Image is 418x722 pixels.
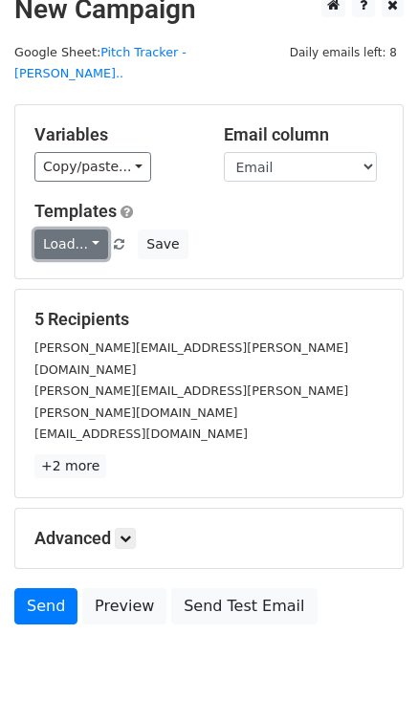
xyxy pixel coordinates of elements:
small: [PERSON_NAME][EMAIL_ADDRESS][PERSON_NAME][PERSON_NAME][DOMAIN_NAME] [34,383,348,420]
button: Save [138,230,187,259]
a: Templates [34,201,117,221]
a: Daily emails left: 8 [283,45,404,59]
h5: Variables [34,124,195,145]
a: +2 more [34,454,106,478]
a: Send Test Email [171,588,317,624]
a: Pitch Tracker - [PERSON_NAME].. [14,45,187,81]
h5: Email column [224,124,385,145]
span: Daily emails left: 8 [283,42,404,63]
small: Google Sheet: [14,45,187,81]
small: [EMAIL_ADDRESS][DOMAIN_NAME] [34,427,248,441]
a: Preview [82,588,166,624]
h5: 5 Recipients [34,309,384,330]
a: Copy/paste... [34,152,151,182]
a: Load... [34,230,108,259]
a: Send [14,588,77,624]
iframe: Chat Widget [322,630,418,722]
h5: Advanced [34,528,384,549]
small: [PERSON_NAME][EMAIL_ADDRESS][PERSON_NAME][DOMAIN_NAME] [34,340,348,377]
